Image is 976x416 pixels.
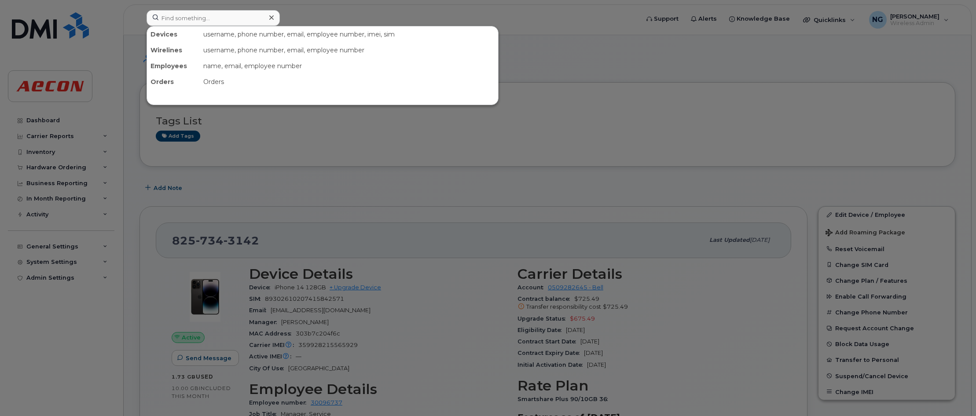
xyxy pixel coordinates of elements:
div: Orders [147,74,200,90]
div: username, phone number, email, employee number, imei, sim [200,26,498,42]
div: Devices [147,26,200,42]
div: name, email, employee number [200,58,498,74]
div: Wirelines [147,42,200,58]
div: Employees [147,58,200,74]
div: username, phone number, email, employee number [200,42,498,58]
div: Orders [200,74,498,90]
